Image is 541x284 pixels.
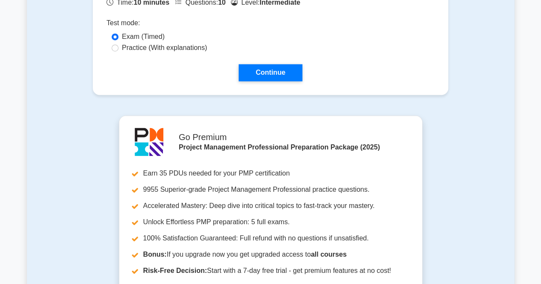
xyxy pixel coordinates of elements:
[122,32,165,42] label: Exam (Timed)
[106,18,435,32] div: Test mode:
[122,43,207,53] label: Practice (With explanations)
[239,64,302,81] a: Continue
